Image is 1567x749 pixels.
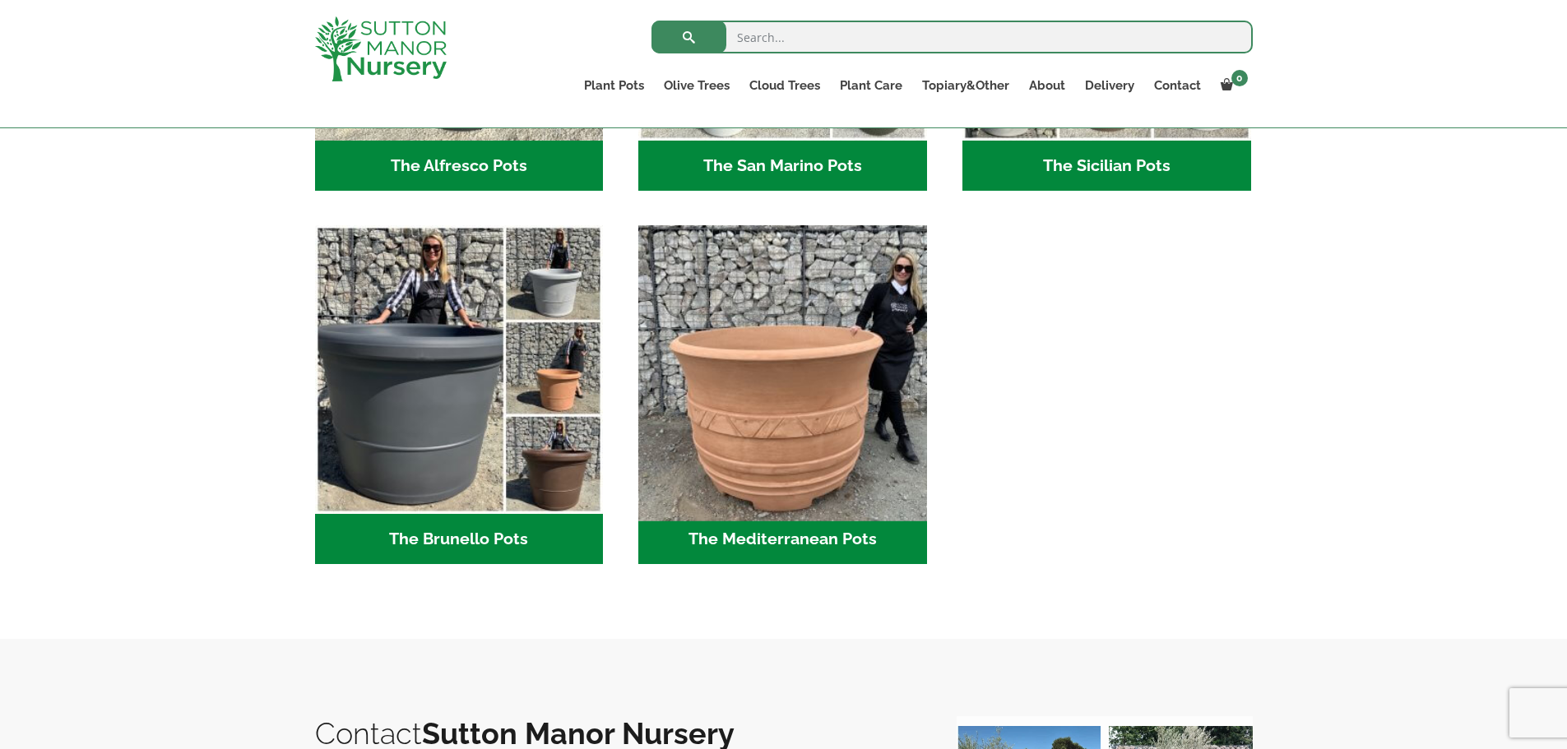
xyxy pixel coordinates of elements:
[315,225,604,564] a: Visit product category The Brunello Pots
[1144,74,1211,97] a: Contact
[1231,70,1248,86] span: 0
[962,141,1251,192] h2: The Sicilian Pots
[1019,74,1075,97] a: About
[315,141,604,192] h2: The Alfresco Pots
[1075,74,1144,97] a: Delivery
[830,74,912,97] a: Plant Care
[315,225,604,514] img: The Brunello Pots
[638,141,927,192] h2: The San Marino Pots
[574,74,654,97] a: Plant Pots
[654,74,739,97] a: Olive Trees
[912,74,1019,97] a: Topiary&Other
[632,219,934,521] img: The Mediterranean Pots
[638,225,927,564] a: Visit product category The Mediterranean Pots
[315,16,447,81] img: logo
[739,74,830,97] a: Cloud Trees
[651,21,1253,53] input: Search...
[1211,74,1253,97] a: 0
[638,514,927,565] h2: The Mediterranean Pots
[315,514,604,565] h2: The Brunello Pots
